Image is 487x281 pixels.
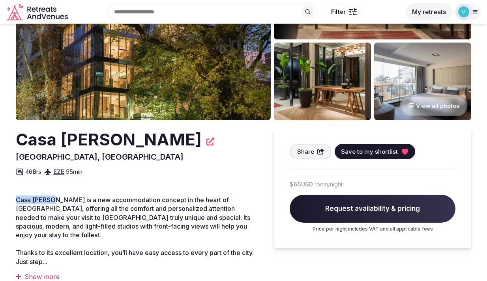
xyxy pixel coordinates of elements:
span: Thanks to its excellent location, you’ll have easy access to every part of the city. Just step... [16,249,254,265]
img: Venue gallery photo [374,43,471,120]
button: View all photos [400,95,467,116]
a: My retreats [406,8,452,16]
svg: Retreats and Venues company logo [6,3,69,21]
h2: Casa [PERSON_NAME] [16,128,202,151]
span: Casa [PERSON_NAME] is a new accommodation concept in the heart of [GEOGRAPHIC_DATA], offering all... [16,196,250,239]
button: Share [290,144,332,159]
a: Visit the homepage [6,3,69,21]
div: Show more [16,272,258,281]
img: meredith [458,6,469,17]
button: My retreats [406,3,452,20]
span: Request availability & pricing [290,195,455,223]
span: room/night [315,181,343,188]
span: 46 Brs [25,167,41,176]
span: $65 USD [290,181,313,188]
button: Save to my shortlist [335,144,415,159]
span: 55 min [66,167,82,176]
span: Filter [331,8,346,16]
p: Price per night includes VAT and all applicable fees [290,226,455,233]
span: Share [297,147,314,156]
img: Venue gallery photo [274,43,371,120]
a: EZE [53,168,64,175]
span: Save to my shortlist [341,147,398,156]
span: [GEOGRAPHIC_DATA], [GEOGRAPHIC_DATA] [16,152,184,162]
button: Filter [326,4,362,19]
